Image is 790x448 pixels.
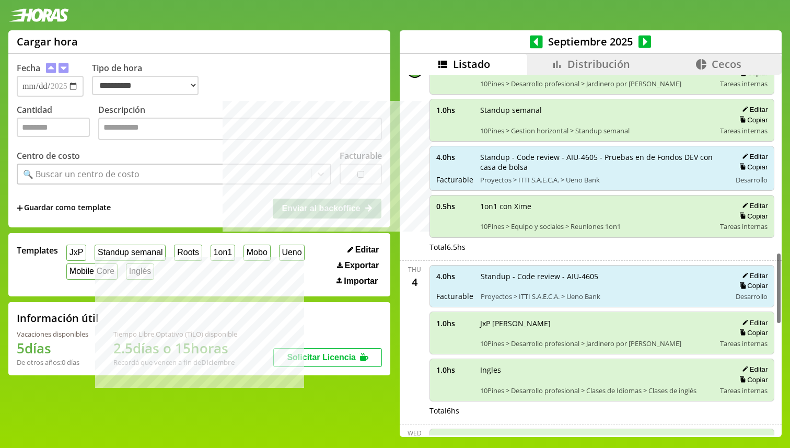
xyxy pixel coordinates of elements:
[95,245,166,261] button: Standup semanal
[567,57,630,71] span: Distribución
[739,201,768,210] button: Editar
[436,271,473,281] span: 4.0 hs
[736,328,768,337] button: Copiar
[480,339,713,348] span: 10Pines > Desarrollo profesional > Jardinero por [PERSON_NAME]
[17,311,99,325] h2: Información útil
[17,329,88,339] div: Vacaciones disponibles
[436,105,473,115] span: 1.0 hs
[720,79,768,88] span: Tareas internas
[408,265,421,274] div: Thu
[92,62,207,97] label: Tipo de hora
[720,339,768,348] span: Tareas internas
[543,35,638,49] span: Septiembre 2025
[736,375,768,384] button: Copiar
[720,222,768,231] span: Tareas internas
[480,365,713,375] span: Ingles
[480,201,713,211] span: 1on1 con Xime
[739,271,768,280] button: Editar
[739,152,768,161] button: Editar
[712,57,741,71] span: Cecos
[344,261,379,270] span: Exportar
[201,358,235,367] b: Diciembre
[344,277,378,286] span: Importar
[480,126,713,135] span: 10Pines > Gestion horizontal > Standup semanal
[98,118,382,140] textarea: Descripción
[736,116,768,124] button: Copiar
[739,435,768,444] button: Editar
[739,365,768,374] button: Editar
[273,348,382,367] button: Solicitar Licencia
[736,281,768,290] button: Copiar
[174,245,202,261] button: Roots
[66,245,86,261] button: JxP
[17,62,40,74] label: Fecha
[17,339,88,358] h1: 5 días
[400,75,782,435] div: scrollable content
[736,212,768,221] button: Copiar
[480,152,724,172] span: Standup - Code review - AIU-4605 - Pruebas en de Fondos DEV con casa de bolsa
[720,386,768,395] span: Tareas internas
[8,8,69,22] img: logotipo
[736,292,768,301] span: Desarrollo
[480,318,713,328] span: JxP [PERSON_NAME]
[436,435,473,445] span: 1.0 hs
[429,406,775,416] div: Total 6 hs
[736,163,768,171] button: Copiar
[436,175,473,185] span: Facturable
[211,245,235,261] button: 1on1
[720,126,768,135] span: Tareas internas
[480,105,713,115] span: Standup semanal
[429,242,775,252] div: Total 6.5 hs
[481,271,724,281] span: Standup - Code review - AIU-4605
[17,35,78,49] h1: Cargar hora
[23,168,140,180] div: 🔍 Buscar un centro de costo
[736,175,768,185] span: Desarrollo
[480,435,713,445] span: JxP Maite
[739,105,768,114] button: Editar
[436,291,473,301] span: Facturable
[17,358,88,367] div: De otros años: 0 días
[739,318,768,327] button: Editar
[436,318,473,328] span: 1.0 hs
[480,175,724,185] span: Proyectos > ITTI S.A.E.C.A. > Ueno Bank
[334,260,382,271] button: Exportar
[279,245,305,261] button: Ueno
[344,245,382,255] button: Editar
[113,358,237,367] div: Recordá que vencen a fin de
[453,57,490,71] span: Listado
[340,150,382,162] label: Facturable
[408,429,422,438] div: Wed
[66,263,118,280] button: Mobile Core
[481,292,724,301] span: Proyectos > ITTI S.A.E.C.A. > Ueno Bank
[98,104,382,143] label: Descripción
[355,245,379,255] span: Editar
[17,150,80,162] label: Centro de costo
[17,202,111,214] span: +Guardar como template
[17,202,23,214] span: +
[480,79,713,88] span: 10Pines > Desarrollo profesional > Jardinero por [PERSON_NAME]
[480,386,713,395] span: 10Pines > Desarrollo profesional > Clases de Idiomas > Clases de inglés
[436,201,473,211] span: 0.5 hs
[17,104,98,143] label: Cantidad
[113,329,237,339] div: Tiempo Libre Optativo (TiLO) disponible
[436,152,473,162] span: 4.0 hs
[113,339,237,358] h1: 2.5 días o 15 horas
[243,245,271,261] button: Mobo
[17,245,58,256] span: Templates
[17,118,90,137] input: Cantidad
[126,263,154,280] button: Inglés
[480,222,713,231] span: 10Pines > Equipo y sociales > Reuniones 1on1
[406,274,423,291] div: 4
[436,365,473,375] span: 1.0 hs
[92,76,199,95] select: Tipo de hora
[287,353,356,362] span: Solicitar Licencia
